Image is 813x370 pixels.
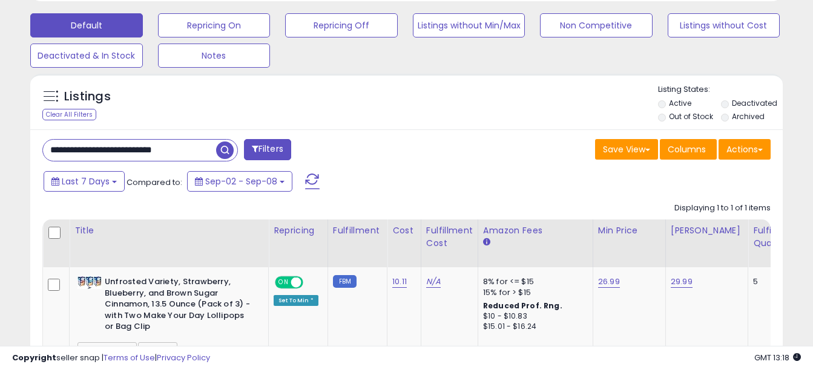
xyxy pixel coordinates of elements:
[658,84,783,96] p: Listing States:
[158,13,271,37] button: Repricing On
[333,224,382,237] div: Fulfillment
[205,175,277,187] span: Sep-02 - Sep-08
[42,109,96,120] div: Clear All Filters
[274,224,323,237] div: Repricing
[413,13,525,37] button: Listings without Min/Max
[719,139,771,160] button: Actions
[732,98,777,108] label: Deactivated
[77,276,102,289] img: 51bX-hQcLjL._SL40_.jpg
[392,276,407,288] a: 10.11
[333,275,357,288] small: FBM
[483,287,584,298] div: 15% for > $15
[392,224,416,237] div: Cost
[669,111,713,122] label: Out of Stock
[62,175,110,187] span: Last 7 Days
[671,276,693,288] a: 29.99
[483,224,588,237] div: Amazon Fees
[12,352,56,363] strong: Copyright
[426,276,441,288] a: N/A
[30,13,143,37] button: Default
[754,352,801,363] span: 2025-09-16 13:18 GMT
[732,111,765,122] label: Archived
[540,13,653,37] button: Non Competitive
[598,276,620,288] a: 26.99
[274,295,318,306] div: Set To Min *
[753,276,791,287] div: 5
[74,224,263,237] div: Title
[753,224,795,250] div: Fulfillable Quantity
[157,352,210,363] a: Privacy Policy
[244,139,291,160] button: Filters
[483,237,490,248] small: Amazon Fees.
[674,203,771,214] div: Displaying 1 to 1 of 1 items
[598,224,660,237] div: Min Price
[138,342,177,356] span: 7.71 FEE
[285,13,398,37] button: Repricing Off
[669,98,691,108] label: Active
[483,276,584,287] div: 8% for <= $15
[30,44,143,68] button: Deactivated & In Stock
[668,143,706,155] span: Columns
[276,277,291,288] span: ON
[301,277,321,288] span: OFF
[595,139,658,160] button: Save View
[426,224,473,250] div: Fulfillment Cost
[483,322,584,332] div: $15.01 - $16.24
[668,13,780,37] button: Listings without Cost
[104,352,155,363] a: Terms of Use
[660,139,717,160] button: Columns
[105,276,252,336] b: Unfrosted Variety, Strawberry, Blueberry, and Brown Sugar Cinnamon, 13.5 Ounce (Pack of 3) - with...
[127,177,182,188] span: Compared to:
[44,171,125,192] button: Last 7 Days
[483,300,562,311] b: Reduced Prof. Rng.
[158,44,271,68] button: Notes
[483,311,584,322] div: $10 - $10.83
[64,88,111,105] h5: Listings
[671,224,743,237] div: [PERSON_NAME]
[187,171,292,192] button: Sep-02 - Sep-08
[77,342,137,356] span: PRICED 4-24
[12,352,210,364] div: seller snap | |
